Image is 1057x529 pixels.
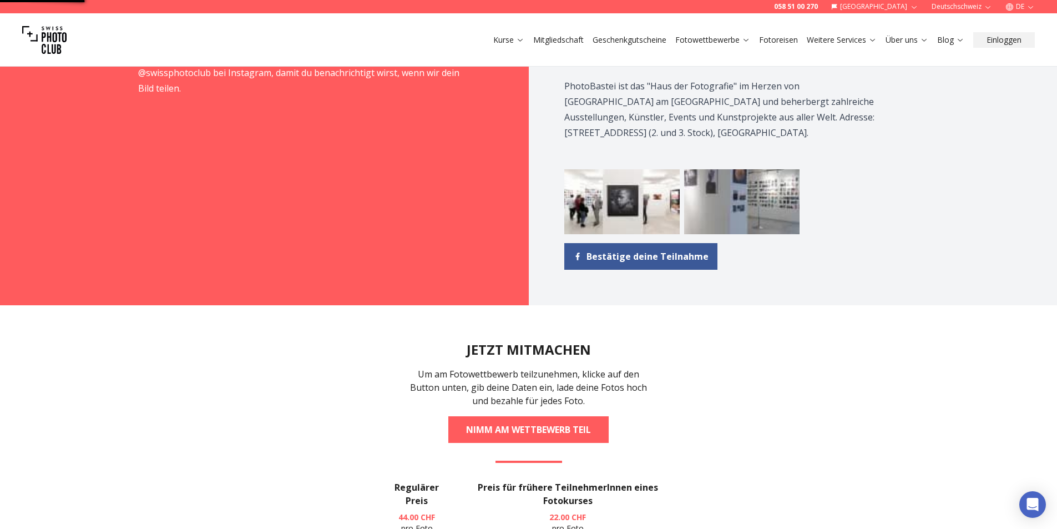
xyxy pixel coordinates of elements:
a: Geschenkgutscheine [593,34,666,46]
p: PhotoBastei ist das "Haus der Fotografie" im Herzen von [GEOGRAPHIC_DATA] am [GEOGRAPHIC_DATA] un... [564,78,889,140]
button: Weitere Services [802,32,881,48]
button: Kurse [489,32,529,48]
h3: Regulärer Preis [387,481,448,507]
button: Blog [933,32,969,48]
button: Einloggen [973,32,1035,48]
a: Blog [937,34,964,46]
a: 058 51 00 270 [774,2,818,11]
a: Weitere Services [807,34,877,46]
img: Swiss photo club [22,18,67,62]
span: CHF [421,512,435,522]
b: 22.00 CHF [549,512,586,522]
button: Fotoreisen [755,32,802,48]
a: Fotowettbewerbe [675,34,750,46]
button: Mitgliedschaft [529,32,588,48]
button: Fotowettbewerbe [671,32,755,48]
button: Geschenkgutscheine [588,32,671,48]
a: NIMM AM WETTBEWERB TEIL [448,416,609,443]
a: Fotoreisen [759,34,798,46]
a: Mitgliedschaft [533,34,584,46]
span: Bestätige deine Teilnahme [586,250,709,263]
h2: JETZT MITMACHEN [467,341,591,359]
a: Kurse [493,34,524,46]
h3: Preis für frühere TeilnehmerInnen eines Fotokurses [465,481,670,507]
button: Über uns [881,32,933,48]
p: Um am Fotowettbewerb teilzunehmen, klicke auf den Button unten, gib deine Daten ein, lade deine F... [404,367,653,407]
div: Open Intercom Messenger [1019,491,1046,518]
a: Bestätige deine Teilnahme [564,243,717,270]
a: Über uns [886,34,928,46]
span: 44.00 [398,512,418,522]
